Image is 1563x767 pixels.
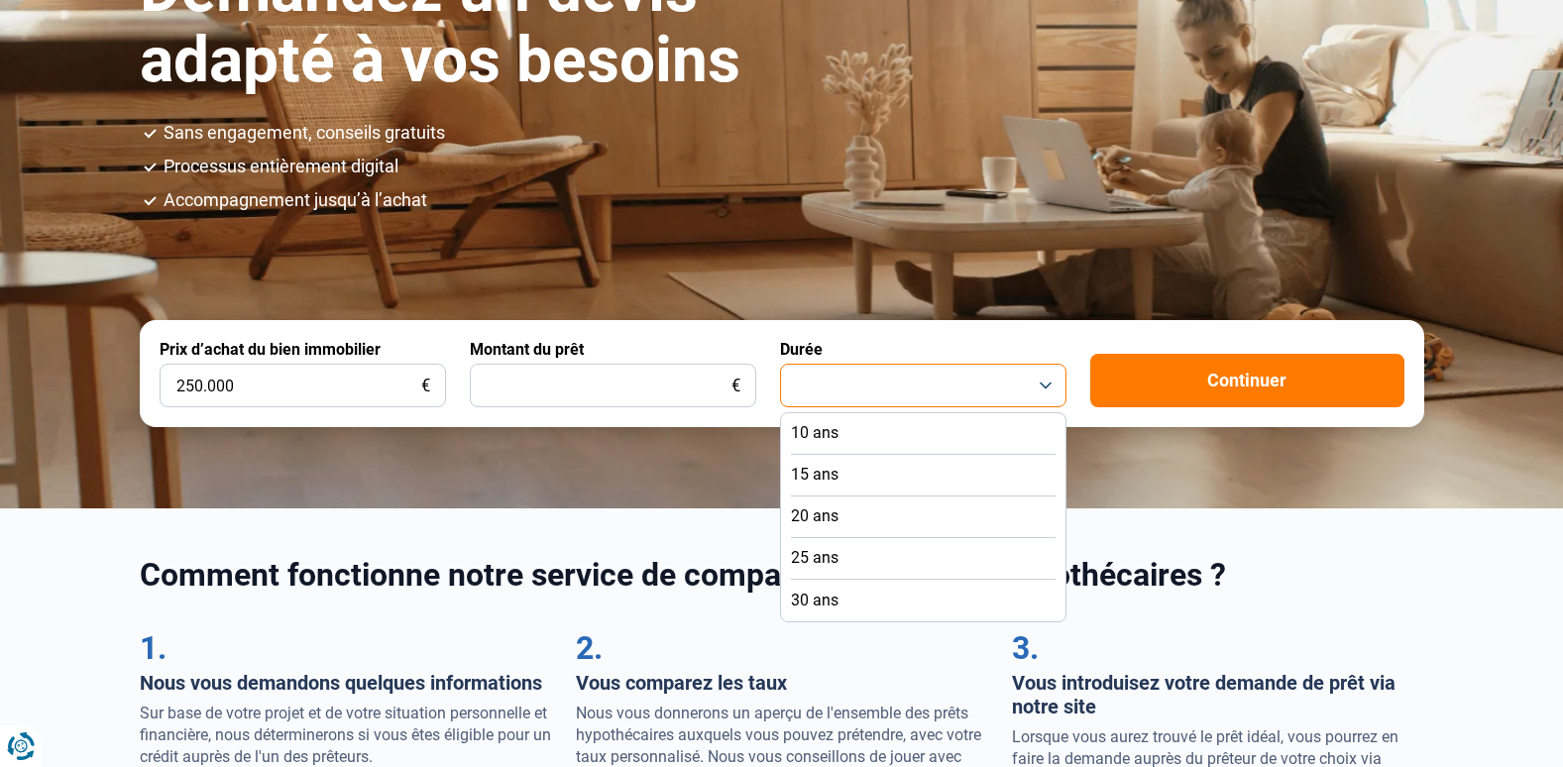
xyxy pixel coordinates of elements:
[576,671,988,695] h3: Vous comparez les taux
[731,378,740,394] span: €
[164,158,1424,175] li: Processus entièrement digital
[1012,629,1039,667] span: 3.
[1012,671,1424,718] h3: Vous introduisez votre demande de prêt via notre site
[140,671,552,695] h3: Nous vous demandons quelques informations
[791,505,838,527] span: 20 ans
[160,340,381,359] label: Prix d’achat du bien immobilier
[791,422,838,444] span: 10 ans
[140,629,167,667] span: 1.
[164,124,1424,142] li: Sans engagement, conseils gratuits
[576,629,603,667] span: 2.
[791,464,838,486] span: 15 ans
[470,340,584,359] label: Montant du prêt
[164,191,1424,209] li: Accompagnement jusqu’à l’achat
[780,340,823,359] label: Durée
[1090,354,1404,407] button: Continuer
[791,547,838,569] span: 25 ans
[140,556,1424,594] h2: Comment fonctionne notre service de comparaison de prêts hypothécaires ?
[791,590,838,611] span: 30 ans
[421,378,430,394] span: €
